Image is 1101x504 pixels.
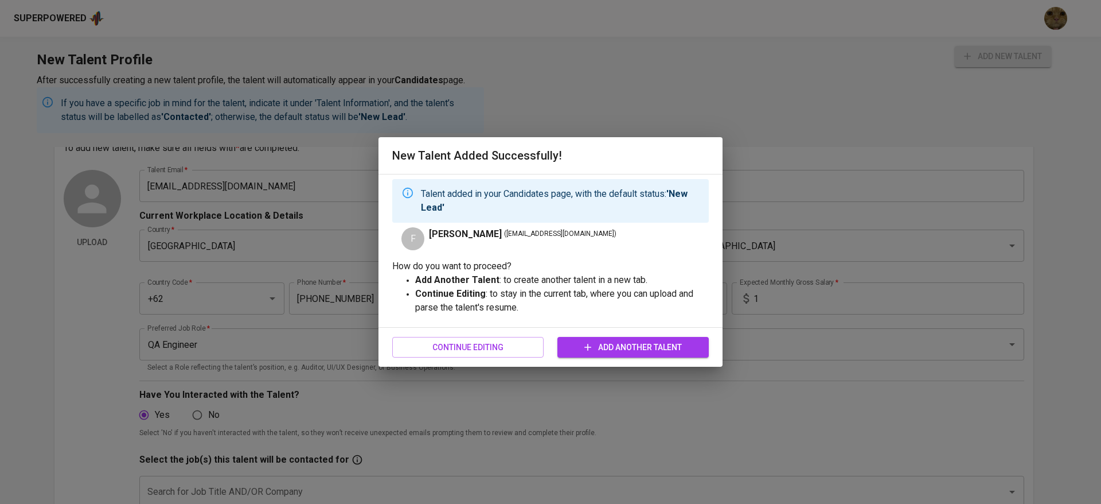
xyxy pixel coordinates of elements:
[392,337,544,358] button: Continue Editing
[392,259,709,273] p: How do you want to proceed?
[415,287,709,315] p: : to stay in the current tab, where you can upload and parse the talent's resume.
[567,340,700,355] span: Add Another Talent
[504,228,616,240] span: ( [EMAIL_ADDRESS][DOMAIN_NAME] )
[421,187,700,215] p: Talent added in your Candidates page, with the default status:
[429,227,502,241] span: [PERSON_NAME]
[392,146,709,165] h6: New Talent Added Successfully!
[401,340,534,355] span: Continue Editing
[415,273,709,287] p: : to create another talent in a new tab.
[415,288,486,299] strong: Continue Editing
[421,188,688,213] strong: 'New Lead'
[415,274,499,285] strong: Add Another Talent
[401,227,424,250] div: F
[557,337,709,358] button: Add Another Talent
